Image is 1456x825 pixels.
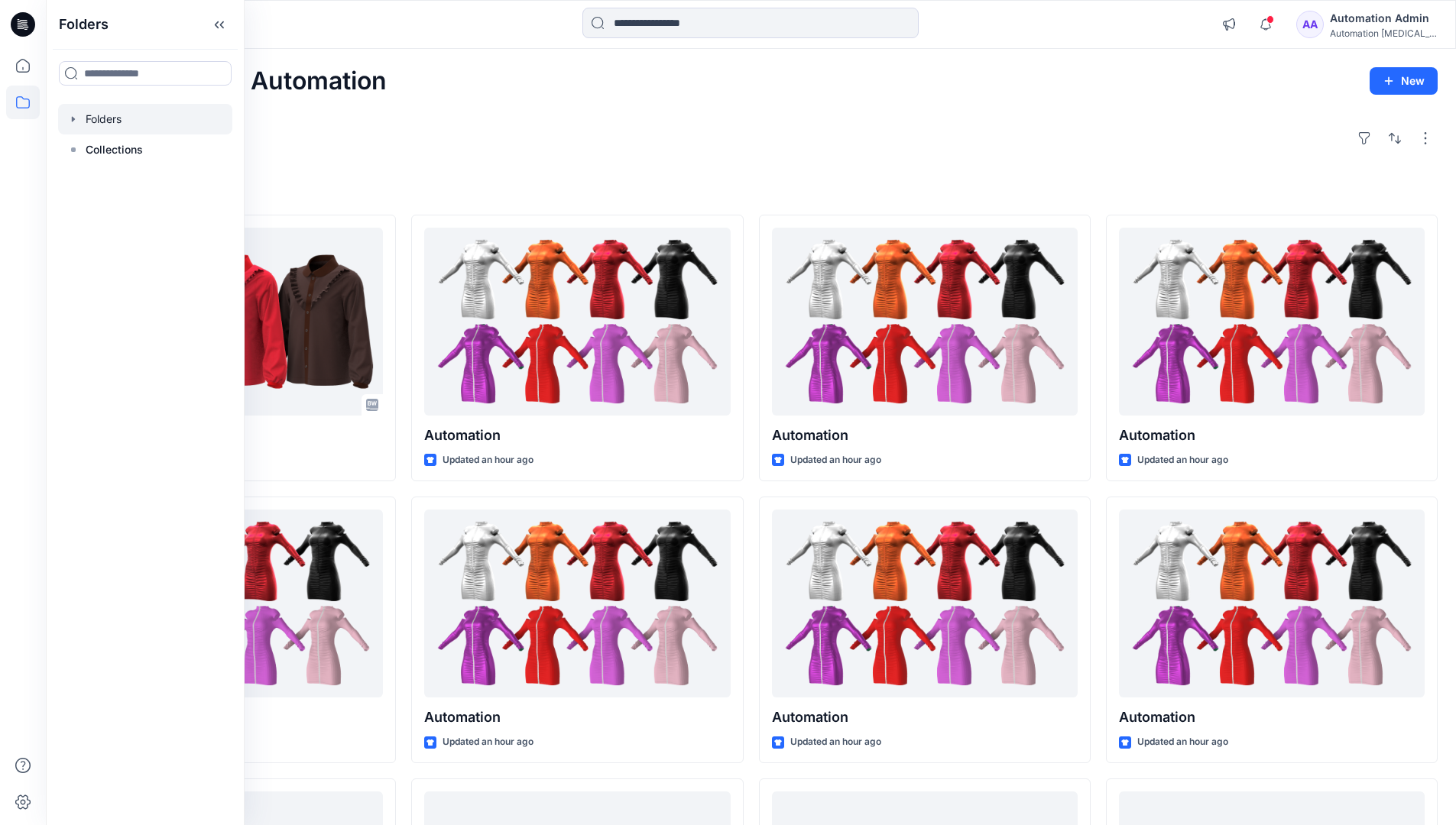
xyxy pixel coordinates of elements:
[1119,707,1425,728] p: Automation
[64,181,1438,199] h4: Styles
[1296,11,1324,38] div: AA
[1370,67,1438,95] button: New
[86,141,143,159] p: Collections
[1330,9,1437,27] div: Automation Admin
[1119,510,1425,698] a: Automation
[424,510,730,698] a: Automation
[424,425,730,446] p: Automation
[1119,425,1425,446] p: Automation
[424,228,730,416] a: Automation
[443,734,533,750] p: Updated an hour ago
[772,510,1078,698] a: Automation
[772,228,1078,416] a: Automation
[1137,734,1228,750] p: Updated an hour ago
[772,425,1078,446] p: Automation
[424,707,730,728] p: Automation
[1119,228,1425,416] a: Automation
[443,452,533,468] p: Updated an hour ago
[1330,27,1437,39] div: Automation [MEDICAL_DATA]...
[790,734,881,750] p: Updated an hour ago
[772,707,1078,728] p: Automation
[1137,452,1228,468] p: Updated an hour ago
[790,452,881,468] p: Updated an hour ago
